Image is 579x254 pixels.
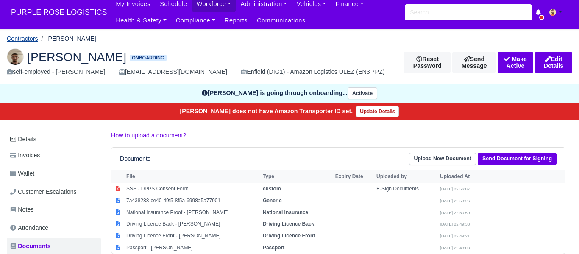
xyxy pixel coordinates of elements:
span: Documents [10,241,51,251]
input: Search... [405,4,532,20]
a: Upload New Document [409,153,476,165]
small: [DATE] 22:48:03 [440,246,470,250]
a: How to upload a document? [111,132,186,139]
span: [PERSON_NAME] [27,51,126,63]
span: Attendance [10,223,48,233]
a: Edit Details [535,52,572,73]
div: Barash Hasan [0,42,579,84]
div: self-employed - [PERSON_NAME] [7,67,106,77]
td: 7a438288-ce40-49f5-8f5a-6998a5a77901 [124,195,261,207]
strong: Driving Licence Front [263,233,315,239]
a: Attendance [7,220,101,236]
a: Reports [220,12,252,29]
a: Invoices [7,147,101,164]
div: Enfield (DIG1) - Amazon Logistics ULEZ (EN3 7PZ) [241,67,384,77]
td: Passport - [PERSON_NAME] [124,242,261,253]
strong: Passport [263,245,284,251]
span: Notes [10,205,33,215]
div: [EMAIL_ADDRESS][DOMAIN_NAME] [119,67,227,77]
iframe: Chat Widget [537,213,579,254]
td: Driving Licence Front - [PERSON_NAME] [124,230,261,242]
small: [DATE] 22:49:21 [440,234,470,238]
a: Customer Escalations [7,184,101,200]
small: [DATE] 22:49:38 [440,222,470,226]
th: Expiry Date [333,170,374,183]
strong: Generic [263,198,282,204]
a: Details [7,131,101,147]
td: National Insurance Proof - [PERSON_NAME] [124,207,261,218]
button: Reset Password [404,52,451,73]
button: Activate [348,87,377,100]
a: Send Message [452,52,496,73]
th: Type [261,170,333,183]
span: Onboarding [130,55,166,61]
small: [DATE] 22:53:26 [440,198,470,203]
h6: Documents [120,155,150,162]
a: Update Details [356,106,399,117]
a: Communications [252,12,310,29]
td: E-Sign Documents [374,183,438,195]
th: File [124,170,261,183]
a: Wallet [7,165,101,182]
button: Make Active [498,52,533,73]
th: Uploaded by [374,170,438,183]
a: PURPLE ROSE LOGISTICS [7,4,111,21]
span: Wallet [10,169,34,179]
a: Health & Safety [111,12,171,29]
span: Customer Escalations [10,187,77,197]
td: SSS - DPPS Consent Form [124,183,261,195]
li: [PERSON_NAME] [38,34,96,44]
a: Compliance [171,12,220,29]
td: Driving Licence Back - [PERSON_NAME] [124,218,261,230]
strong: custom [263,186,281,192]
strong: National Insurance [263,209,308,215]
strong: Driving Licence Back [263,221,314,227]
th: Uploaded At [438,170,501,183]
span: Invoices [10,151,40,160]
small: [DATE] 22:50:50 [440,210,470,215]
a: Notes [7,201,101,218]
small: [DATE] 22:56:07 [440,187,470,191]
a: Contractors [7,35,38,42]
a: Send Document for Signing [478,153,557,165]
